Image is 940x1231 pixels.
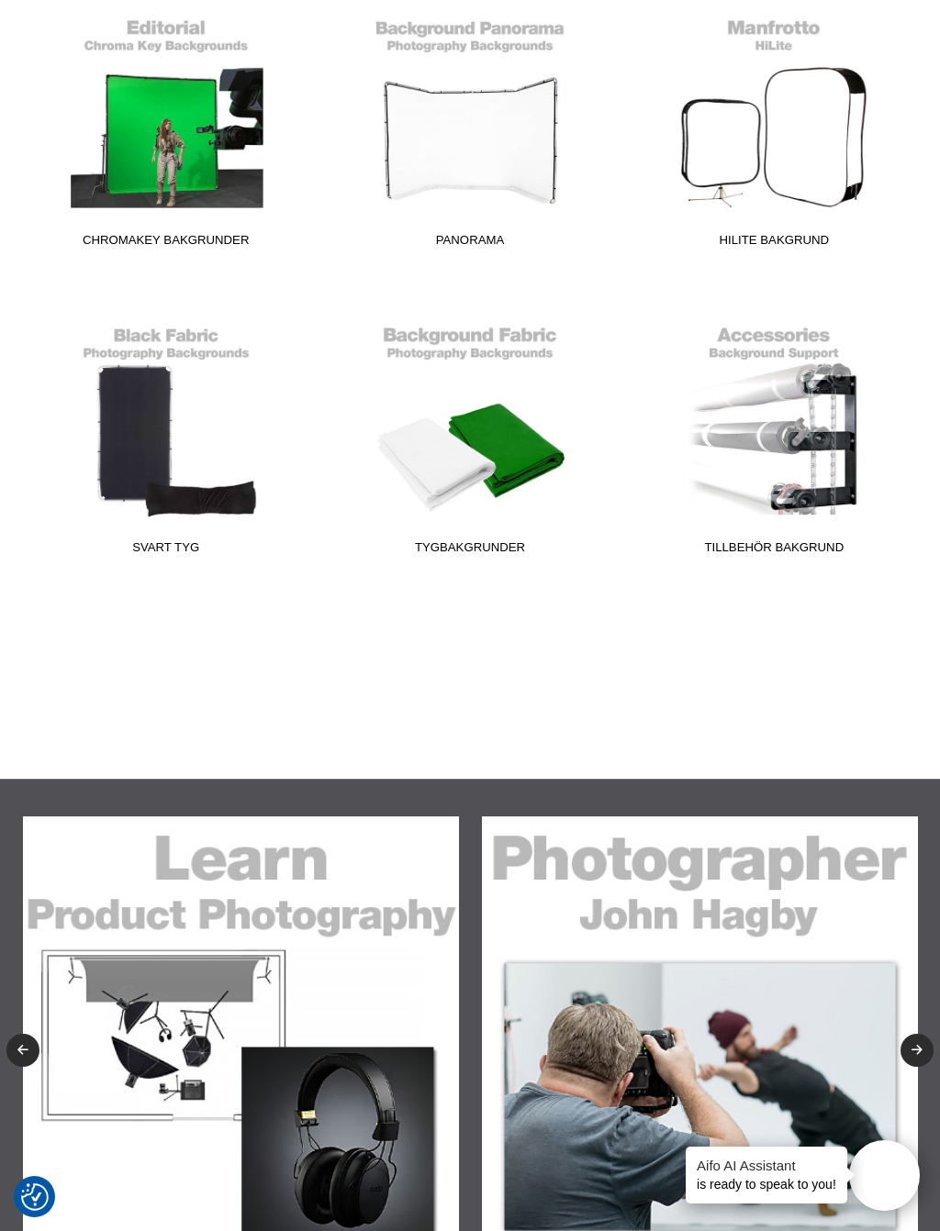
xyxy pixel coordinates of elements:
a: Svart Tyg [26,316,307,563]
span: HiLite Bakgrund [633,231,914,256]
span: Tillbehör Bakgrund [633,538,914,563]
img: Revisit consent button [21,1183,49,1211]
a: Panorama [330,8,610,256]
h4: Aifo AI Assistant [697,1156,836,1175]
span: Svart Tyg [26,538,307,563]
button: Next [901,1034,934,1067]
a: Tillbehör Bakgrund [633,316,914,563]
a: Tygbakgrunder [330,316,610,563]
button: Samtyckesinställningar [21,1181,49,1214]
span: Panorama [330,231,610,256]
a: Chromakey Bakgrunder [26,8,307,256]
a: HiLite Bakgrund [633,8,914,256]
span: Tygbakgrunder [330,538,610,563]
div: is ready to speak to you! [686,1147,847,1203]
button: Previous [6,1034,39,1067]
span: Chromakey Bakgrunder [26,231,307,256]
